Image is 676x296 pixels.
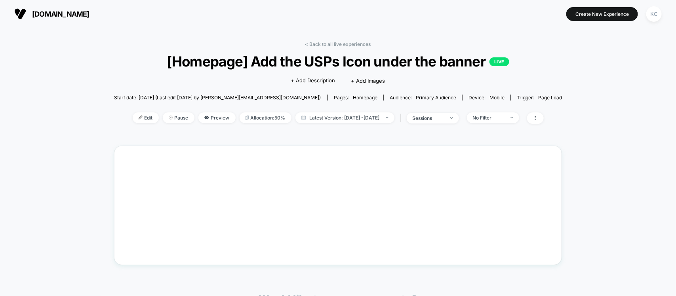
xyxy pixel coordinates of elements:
[517,95,562,101] div: Trigger:
[133,112,159,123] span: Edit
[390,95,456,101] div: Audience:
[450,117,453,119] img: end
[351,78,385,84] span: + Add Images
[14,8,26,20] img: Visually logo
[510,117,513,118] img: end
[139,116,143,120] img: edit
[32,10,89,18] span: [DOMAIN_NAME]
[334,95,377,101] div: Pages:
[12,8,92,20] button: [DOMAIN_NAME]
[353,95,377,101] span: homepage
[386,117,388,118] img: end
[305,41,371,47] a: < Back to all live experiences
[169,116,173,120] img: end
[198,112,236,123] span: Preview
[240,112,291,123] span: Allocation: 50%
[136,53,539,70] span: [Homepage] Add the USPs Icon under the banner
[646,6,662,22] div: KC
[398,112,407,124] span: |
[566,7,638,21] button: Create New Experience
[416,95,456,101] span: Primary Audience
[246,116,249,120] img: rebalance
[538,95,562,101] span: Page Load
[163,112,194,123] span: Pause
[301,116,306,120] img: calendar
[489,95,505,101] span: mobile
[473,115,505,121] div: No Filter
[644,6,664,22] button: KC
[413,115,444,121] div: sessions
[291,77,335,85] span: + Add Description
[114,95,321,101] span: Start date: [DATE] (Last edit [DATE] by [PERSON_NAME][EMAIL_ADDRESS][DOMAIN_NAME])
[489,57,509,66] p: LIVE
[462,95,510,101] span: Device:
[295,112,394,123] span: Latest Version: [DATE] - [DATE]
